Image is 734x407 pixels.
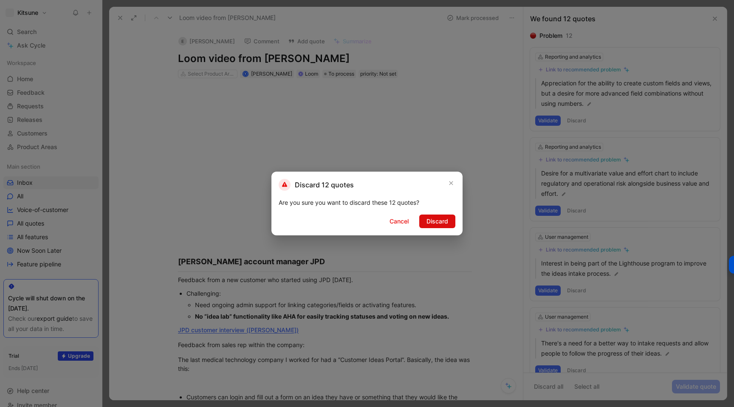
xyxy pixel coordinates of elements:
[279,179,354,191] h2: Discard 12 quotes
[382,215,416,228] button: Cancel
[419,215,455,228] button: Discard
[390,216,409,226] span: Cancel
[426,216,448,226] span: Discard
[279,198,455,208] div: Are you sure you want to discard these 12 quotes?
